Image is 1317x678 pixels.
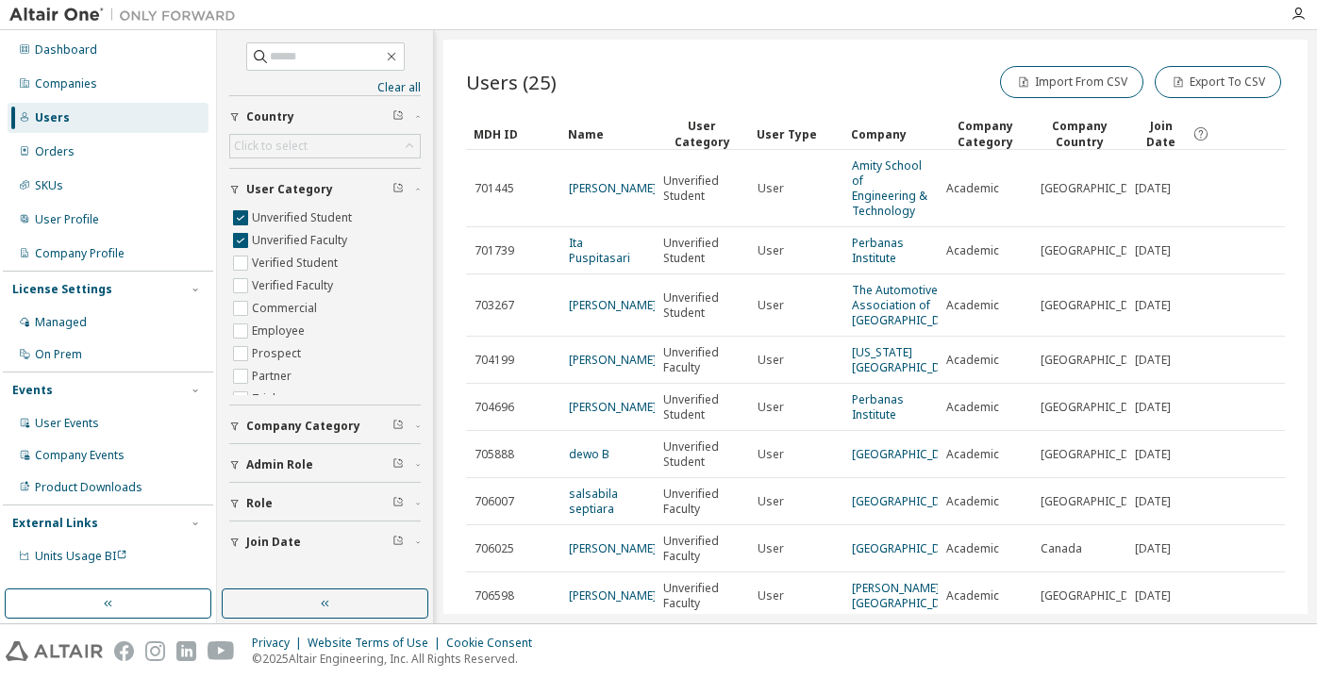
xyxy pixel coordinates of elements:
a: [GEOGRAPHIC_DATA] [852,493,965,509]
a: Perbanas Institute [852,391,904,422]
img: instagram.svg [145,641,165,661]
span: Country [246,109,294,124]
div: On Prem [35,347,82,362]
span: 701445 [475,181,514,196]
img: youtube.svg [208,641,235,661]
div: Users [35,110,70,125]
span: [GEOGRAPHIC_DATA] [1041,353,1154,368]
a: [PERSON_NAME][GEOGRAPHIC_DATA] [852,580,965,611]
span: 704199 [475,353,514,368]
img: linkedin.svg [176,641,196,661]
span: Clear filter [392,109,404,124]
div: User Category [662,118,742,150]
div: Website Terms of Use [308,636,446,651]
div: User Profile [35,212,99,227]
div: Product Downloads [35,480,142,495]
span: [DATE] [1135,243,1171,258]
div: Dashboard [35,42,97,58]
button: Country [229,96,421,138]
span: Clear filter [392,457,404,472]
span: Canada [1041,541,1082,556]
span: Join Date [246,535,301,550]
button: Company Category [229,405,421,447]
div: Privacy [252,636,308,651]
div: Managed [35,315,87,330]
a: dewo B [569,446,609,462]
a: [PERSON_NAME] [569,399,657,415]
span: Academic [946,494,999,509]
div: User Events [35,416,99,431]
span: User [758,298,784,313]
label: Unverified Faculty [252,229,351,252]
div: SKUs [35,178,63,193]
span: Unverified Faculty [663,581,741,611]
span: Join Date [1134,118,1188,150]
img: facebook.svg [114,641,134,661]
button: Export To CSV [1155,66,1281,98]
button: Join Date [229,521,421,563]
img: Altair One [9,6,245,25]
span: Academic [946,353,999,368]
span: 706007 [475,494,514,509]
div: Companies [35,76,97,91]
span: Academic [946,541,999,556]
label: Verified Student [252,252,342,274]
div: Cookie Consent [446,636,543,651]
span: User [758,494,784,509]
span: User [758,447,784,462]
span: Unverified Faculty [663,534,741,564]
span: 706025 [475,541,514,556]
div: Company Country [1040,118,1119,150]
span: Unverified Student [663,392,741,422]
span: Clear filter [392,182,404,197]
span: User [758,353,784,368]
span: [DATE] [1135,298,1171,313]
span: Company Category [246,419,360,434]
span: Clear filter [392,419,404,434]
label: Partner [252,365,295,388]
label: Commercial [252,297,321,320]
div: Company Category [945,118,1025,150]
a: Perbanas Institute [852,235,904,266]
span: Academic [946,243,999,258]
div: License Settings [12,282,112,297]
label: Prospect [252,342,305,365]
span: Users (25) [466,69,557,95]
span: Unverified Student [663,174,741,204]
div: Company Events [35,448,125,463]
span: User [758,541,784,556]
span: [GEOGRAPHIC_DATA] [1041,588,1154,604]
span: [DATE] [1135,541,1171,556]
div: Events [12,383,53,398]
a: [PERSON_NAME] [569,297,657,313]
span: [DATE] [1135,353,1171,368]
span: Unverified Faculty [663,487,741,517]
span: User [758,181,784,196]
a: The Automotive Res. Association of [GEOGRAPHIC_DATA] [852,282,965,328]
label: Trial [252,388,279,410]
div: Orders [35,144,75,159]
button: Role [229,483,421,524]
span: Unverified Student [663,439,741,470]
span: [DATE] [1135,181,1171,196]
span: User Category [246,182,333,197]
a: Clear all [229,80,421,95]
span: Role [246,496,273,511]
span: Academic [946,298,999,313]
span: [DATE] [1135,494,1171,509]
div: Click to select [234,139,308,154]
span: 701739 [475,243,514,258]
a: salsabila septiara [569,486,618,517]
div: MDH ID [474,119,553,149]
div: Company [851,119,930,149]
div: External Links [12,516,98,531]
button: Import From CSV [1000,66,1143,98]
span: User [758,243,784,258]
span: Academic [946,588,999,604]
span: Admin Role [246,457,313,472]
span: Unverified Student [663,290,741,321]
a: [PERSON_NAME] [569,352,657,368]
span: Unverified Student [663,236,741,266]
div: Company Profile [35,246,125,261]
a: [PERSON_NAME] [569,587,657,604]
